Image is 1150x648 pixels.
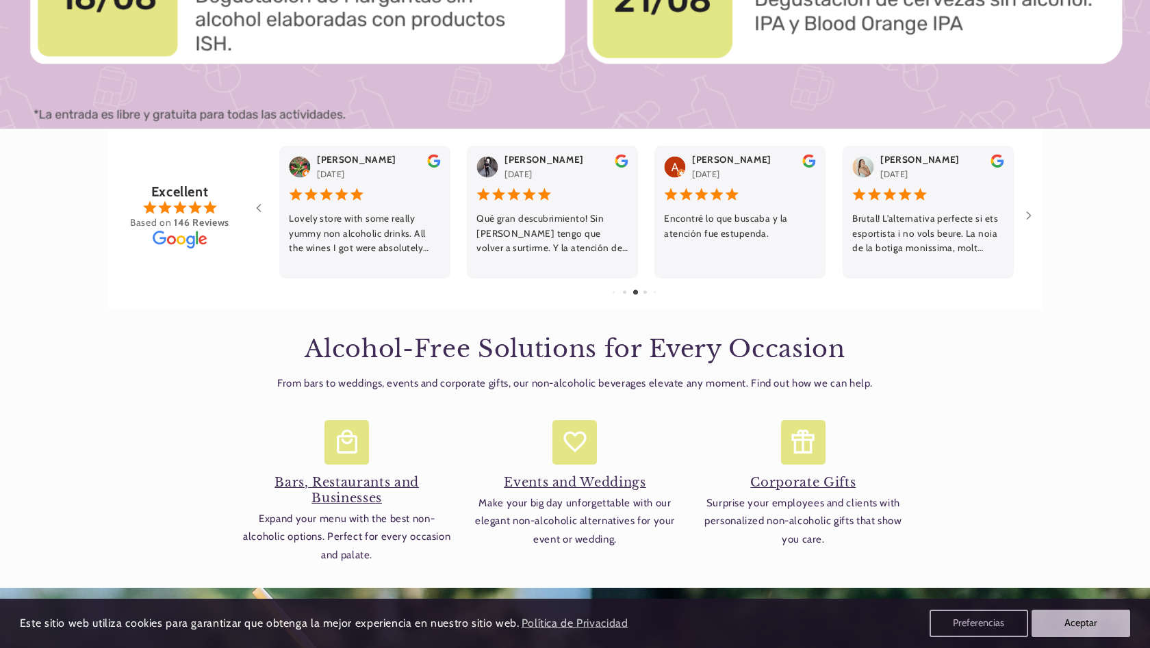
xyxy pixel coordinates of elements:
a: Bars, Restaurants and Businesses Expand your menu with the best non-alcoholic options. Perfect fo... [240,445,454,564]
a: Política de Privacidad (opens in a new tab) [519,612,630,636]
div: [DATE] [316,168,344,181]
img: User Image [664,156,685,177]
div: Brutal! L’alternativa perfecte si ets esportista i no vols beure. La noia de la botiga monissima,... [852,211,1003,255]
a: review the reviwers [615,159,628,170]
a: Corporate Gifts Surprise your employees and clients with personalized non-alcoholic gifts that sh... [696,445,910,548]
h4: Bars, Restaurants and Businesses [240,475,454,506]
span: Este sitio web utiliza cookies para garantizar que obtenga la mejor experiencia en nuestro sitio ... [20,617,520,630]
div: Encontré lo que buscaba y la atención fue estupenda. [664,211,815,240]
p: From bars to weddings, events and corporate gifts, our non-alcoholic beverages elevate any moment... [240,374,910,392]
a: Events and Weddings Make your big day unforgettable with our elegant non-alcoholic alternatives f... [468,445,682,548]
b: 146 Reviews [174,216,229,229]
div: [PERSON_NAME] [692,153,771,168]
div: [PERSON_NAME] [880,153,959,168]
div: Based on [130,218,229,228]
a: review the reviwers [990,159,1003,170]
button: Preferencias [930,610,1028,637]
div: Qué gran descubrimiento! Sin [PERSON_NAME] tengo que volver a surtirme. Y la atención de [PERSON_... [476,211,628,255]
div: [DATE] [504,168,533,181]
a: review the reviwers [427,159,440,170]
h4: Corporate Gifts [696,475,910,491]
a: review the reviwers [802,159,815,170]
a: 146 Reviews [171,216,229,229]
p: Expand your menu with the best non-alcoholic options. Perfect for every occasion and palate. [240,510,454,564]
div: Excellent [151,187,209,197]
p: Make your big day unforgettable with our elegant non-alcoholic alternatives for your event or wed... [468,494,682,548]
img: User Image [476,156,498,177]
div: [DATE] [880,168,908,181]
h2: Alcohol-Free Solutions for Every Occasion [240,333,910,364]
div: Lovely store with some really yummy non alcoholic drinks. All the wines I got were absolutely del... [289,211,440,255]
p: Surprise your employees and clients with personalized non-alcoholic gifts that show you care. [696,494,910,548]
button: Aceptar [1032,610,1130,637]
div: [PERSON_NAME] [316,153,396,168]
img: User Image [852,156,873,177]
div: [DATE] [692,168,720,181]
img: User Image [289,156,310,177]
h4: Events and Weddings [468,475,682,491]
div: [PERSON_NAME] [504,153,584,168]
